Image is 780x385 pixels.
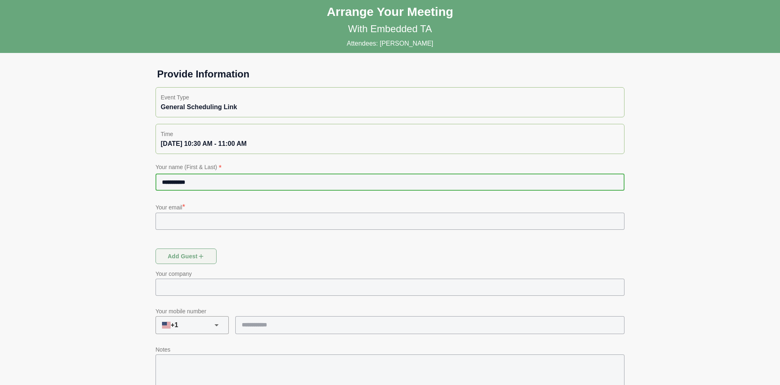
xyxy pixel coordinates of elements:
[156,162,624,174] p: Your name (First & Last)
[156,306,624,316] p: Your mobile number
[347,39,434,48] p: Attendees: [PERSON_NAME]
[156,249,217,264] button: Add guest
[167,249,205,264] span: Add guest
[161,139,619,149] div: [DATE] 10:30 AM - 11:00 AM
[156,201,624,213] p: Your email
[156,345,624,354] p: Notes
[156,269,624,279] p: Your company
[161,102,619,112] div: General Scheduling Link
[161,92,619,102] p: Event Type
[161,129,619,139] p: Time
[327,4,454,19] h1: Arrange Your Meeting
[348,22,432,35] p: With Embedded TA
[151,68,629,81] h1: Provide Information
